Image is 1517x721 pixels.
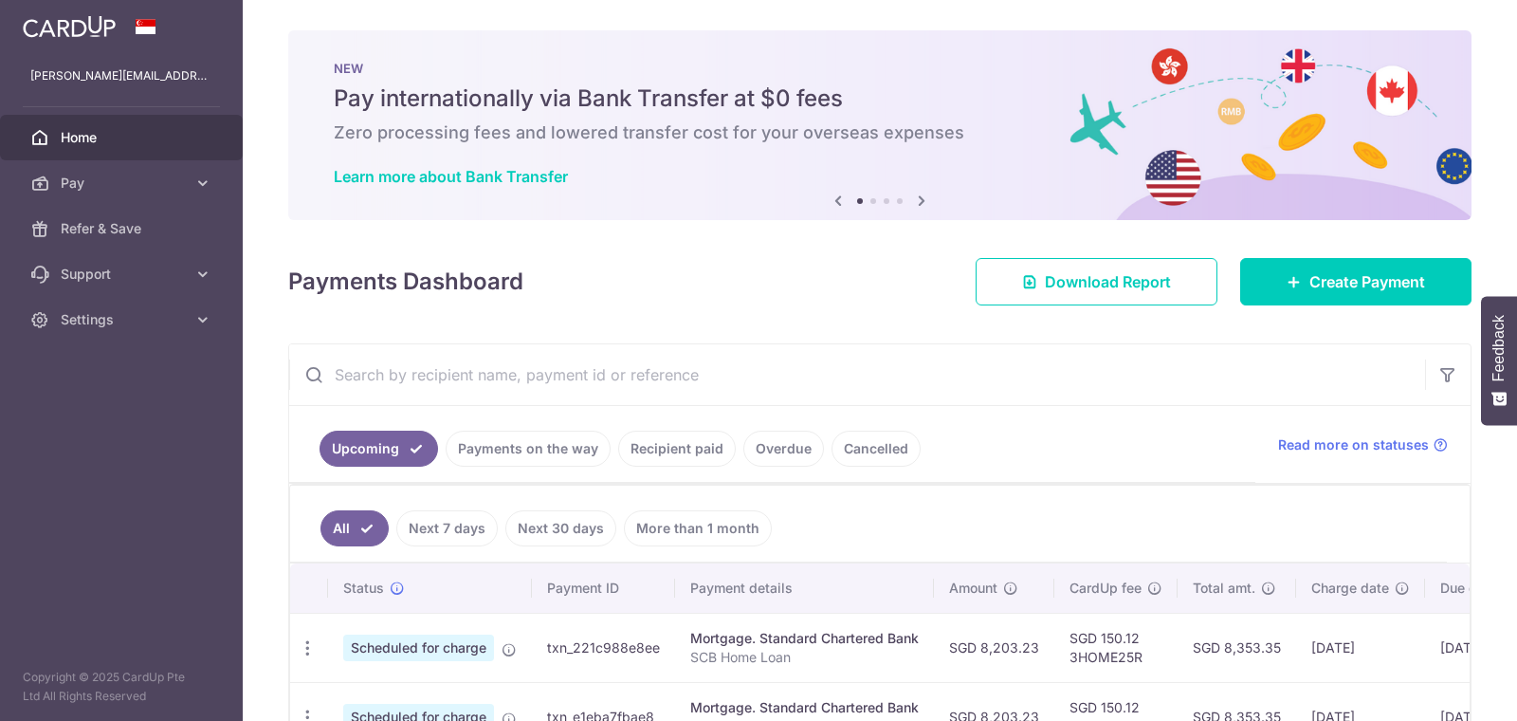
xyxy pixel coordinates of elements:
[1481,296,1517,425] button: Feedback - Show survey
[320,510,389,546] a: All
[61,310,186,329] span: Settings
[334,121,1426,144] h6: Zero processing fees and lowered transfer cost for your overseas expenses
[743,431,824,467] a: Overdue
[675,564,934,613] th: Payment details
[288,30,1471,220] img: Bank transfer banner
[690,629,919,648] div: Mortgage. Standard Chartered Bank
[61,265,186,284] span: Support
[1440,579,1497,598] span: Due date
[343,635,494,661] span: Scheduled for charge
[1193,579,1255,598] span: Total amt.
[446,431,611,467] a: Payments on the way
[343,579,384,598] span: Status
[61,174,186,193] span: Pay
[624,510,772,546] a: More than 1 month
[949,579,997,598] span: Amount
[1045,270,1171,293] span: Download Report
[1278,435,1429,454] span: Read more on statuses
[396,510,498,546] a: Next 7 days
[532,564,675,613] th: Payment ID
[934,613,1054,682] td: SGD 8,203.23
[532,613,675,682] td: txn_221c988e8ee
[1311,579,1389,598] span: Charge date
[976,258,1217,305] a: Download Report
[690,648,919,667] p: SCB Home Loan
[61,128,186,147] span: Home
[334,61,1426,76] p: NEW
[618,431,736,467] a: Recipient paid
[334,167,568,186] a: Learn more about Bank Transfer
[288,265,523,299] h4: Payments Dashboard
[1296,613,1425,682] td: [DATE]
[320,431,438,467] a: Upcoming
[1490,315,1508,381] span: Feedback
[832,431,921,467] a: Cancelled
[1240,258,1471,305] a: Create Payment
[1069,579,1142,598] span: CardUp fee
[1278,435,1448,454] a: Read more on statuses
[30,66,212,85] p: [PERSON_NAME][EMAIL_ADDRESS][DOMAIN_NAME]
[1309,270,1425,293] span: Create Payment
[690,698,919,717] div: Mortgage. Standard Chartered Bank
[334,83,1426,114] h5: Pay internationally via Bank Transfer at $0 fees
[505,510,616,546] a: Next 30 days
[23,15,116,38] img: CardUp
[289,344,1425,405] input: Search by recipient name, payment id or reference
[1054,613,1178,682] td: SGD 150.12 3HOME25R
[1178,613,1296,682] td: SGD 8,353.35
[61,219,186,238] span: Refer & Save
